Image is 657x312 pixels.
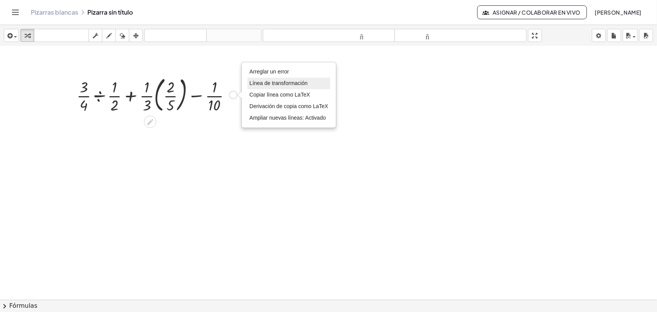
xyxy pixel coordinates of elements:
font: Copiar línea como LaTeX [249,92,310,98]
font: teclado [36,32,87,39]
button: deshacer [144,29,207,42]
button: [PERSON_NAME] [588,5,648,19]
button: Cambiar navegación [9,6,22,18]
button: tamaño_del_formato [263,29,395,42]
button: rehacer [206,29,261,42]
font: tamaño_del_formato [396,32,525,39]
a: Pizarras blancas [31,8,78,16]
font: Fórmulas [9,302,37,309]
font: deshacer [146,32,205,39]
div: Editar matemáticas [144,116,156,128]
font: Línea de transformación [249,80,308,86]
button: teclado [34,29,89,42]
font: Ampliar nuevas líneas: Activado [249,115,326,121]
button: tamaño_del_formato [395,29,527,42]
font: Asignar / Colaborar en vivo [493,9,580,16]
button: Asignar / Colaborar en vivo [477,5,587,19]
font: Derivación de copia como LaTeX [249,103,328,109]
font: rehacer [208,32,259,39]
font: [PERSON_NAME] [595,9,642,16]
font: Arreglar un error [249,68,289,75]
font: tamaño_del_formato [265,32,393,39]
